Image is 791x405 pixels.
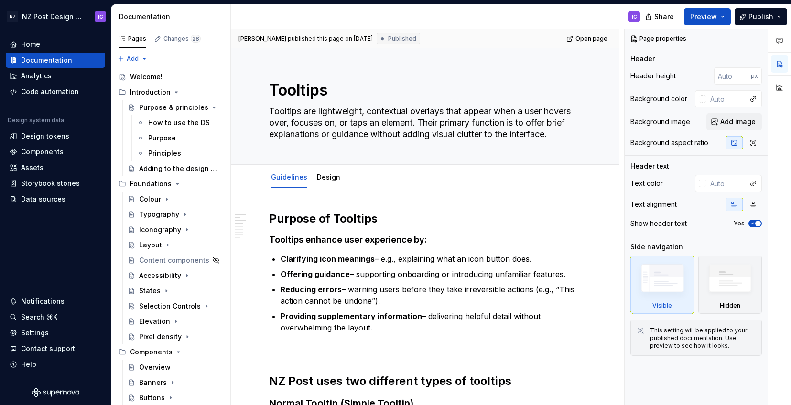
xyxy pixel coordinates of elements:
div: Selection Controls [139,301,201,311]
a: Guidelines [271,173,307,181]
div: IC [632,13,637,21]
div: Header [630,54,655,64]
div: Design system data [8,117,64,124]
div: Overview [139,362,171,372]
strong: Providing supplementary information [281,311,422,321]
div: Design [313,167,344,187]
div: Background image [630,117,690,127]
svg: Supernova Logo [32,388,79,397]
div: Guidelines [267,167,311,187]
a: Storybook stories [6,176,105,191]
div: Buttons [139,393,165,403]
p: – supporting onboarding or introducing unfamiliar features. [281,268,581,280]
div: Components [21,147,64,157]
a: Pixel density [124,329,227,344]
input: Auto [714,67,751,85]
div: Iconography [139,225,181,234]
button: Contact support [6,341,105,356]
a: Overview [124,360,227,375]
div: Design tokens [21,131,69,141]
div: This setting will be applied to your published documentation. Use preview to see how it looks. [650,327,756,350]
p: – warning users before they take irreversible actions (e.g., “This action cannot be undone”). [281,284,581,307]
div: Code automation [21,87,79,96]
div: Hidden [720,302,740,309]
a: Documentation [6,53,105,68]
a: Layout [124,237,227,253]
div: NZ [7,11,18,22]
h2: NZ Post uses two different types of tooltips [269,373,581,389]
a: Welcome! [115,69,227,85]
a: Open page [563,32,612,45]
input: Auto [706,90,745,107]
div: Banners [139,378,167,387]
textarea: Tooltips [267,79,579,102]
strong: Clarifying icon meanings [281,254,375,264]
div: Pages [119,35,146,43]
button: Notifications [6,294,105,309]
p: – e.g., explaining what an icon button does. [281,253,581,265]
div: Principles [148,149,181,158]
a: Design tokens [6,128,105,144]
p: – delivering helpful detail without overwhelming the layout. [281,310,581,333]
span: Preview [690,12,717,21]
strong: Offering guidance [281,269,350,279]
a: Analytics [6,68,105,84]
div: States [139,286,161,296]
div: Visible [630,256,694,314]
div: Changes [163,35,201,43]
div: Text alignment [630,200,677,209]
div: How to use the DS [148,118,210,128]
a: Elevation [124,314,227,329]
h4: Tooltips enhance user experience by: [269,234,581,245]
div: Foundations [115,176,227,192]
a: Banners [124,375,227,390]
button: Help [6,357,105,372]
a: Colour [124,192,227,207]
span: Add image [720,117,756,127]
strong: Reducing errors [281,285,342,294]
span: Add [127,55,139,63]
span: Publish [748,12,773,21]
div: NZ Post Design System [22,12,83,21]
a: Purpose [133,130,227,146]
a: Design [317,173,340,181]
a: Home [6,37,105,52]
div: Introduction [130,87,171,97]
span: Share [654,12,674,21]
div: Adding to the design system [139,164,218,173]
div: Notifications [21,297,65,306]
div: Header height [630,71,676,81]
textarea: Tooltips are lightweight, contextual overlays that appear when a user hovers over, focuses on, or... [267,104,579,141]
div: Purpose [148,133,176,143]
div: Elevation [139,317,170,326]
a: Content components [124,253,227,268]
div: Layout [139,240,162,250]
div: Assets [21,163,43,172]
a: How to use the DS [133,115,227,130]
div: Content components [139,256,209,265]
p: px [751,72,758,80]
input: Auto [706,175,745,192]
span: Open page [575,35,607,43]
button: Add [115,52,151,65]
span: 28 [191,35,201,43]
button: Publish [735,8,787,25]
div: IC [98,13,103,21]
div: Documentation [119,12,227,21]
span: Published [388,35,416,43]
div: Foundations [130,179,172,189]
a: Code automation [6,84,105,99]
div: Text color [630,179,663,188]
a: Components [6,144,105,160]
div: Show header text [630,219,687,228]
strong: Purpose of Tooltips [269,212,378,225]
div: Documentation [21,55,72,65]
a: Adding to the design system [124,161,227,176]
span: [PERSON_NAME] [238,35,286,43]
a: States [124,283,227,298]
button: Share [640,8,680,25]
div: Pixel density [139,332,182,341]
div: Search ⌘K [21,312,57,322]
div: Background color [630,94,687,104]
